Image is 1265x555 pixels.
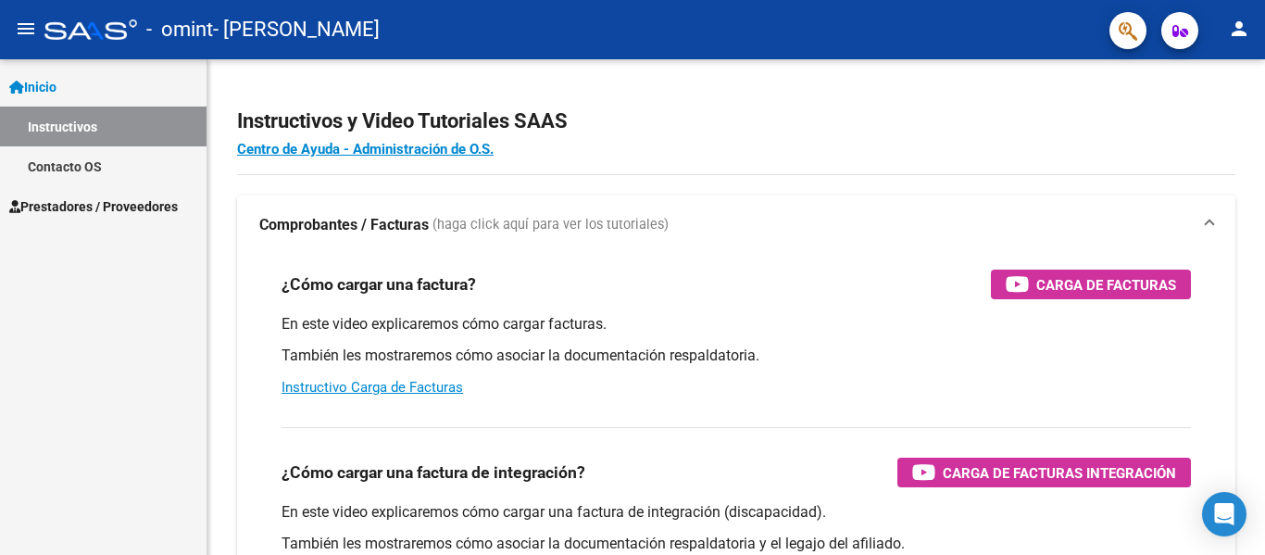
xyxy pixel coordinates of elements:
[15,18,37,40] mat-icon: menu
[282,379,463,396] a: Instructivo Carga de Facturas
[991,270,1191,299] button: Carga de Facturas
[1036,273,1176,296] span: Carga de Facturas
[282,346,1191,366] p: También les mostraremos cómo asociar la documentación respaldatoria.
[9,196,178,217] span: Prestadores / Proveedores
[432,215,669,235] span: (haga click aquí para ver los tutoriales)
[237,141,494,158] a: Centro de Ayuda - Administración de O.S.
[282,502,1191,523] p: En este video explicaremos cómo cargar una factura de integración (discapacidad).
[282,460,585,486] h3: ¿Cómo cargar una factura de integración?
[237,196,1235,255] mat-expansion-panel-header: Comprobantes / Facturas (haga click aquí para ver los tutoriales)
[943,461,1176,485] span: Carga de Facturas Integración
[1228,18,1250,40] mat-icon: person
[282,534,1191,554] p: También les mostraremos cómo asociar la documentación respaldatoria y el legajo del afiliado.
[282,314,1191,334] p: En este video explicaremos cómo cargar facturas.
[146,9,213,50] span: - omint
[282,271,476,297] h3: ¿Cómo cargar una factura?
[237,104,1235,139] h2: Instructivos y Video Tutoriales SAAS
[213,9,380,50] span: - [PERSON_NAME]
[897,458,1191,487] button: Carga de Facturas Integración
[259,215,429,235] strong: Comprobantes / Facturas
[9,77,56,97] span: Inicio
[1202,492,1246,536] div: Open Intercom Messenger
